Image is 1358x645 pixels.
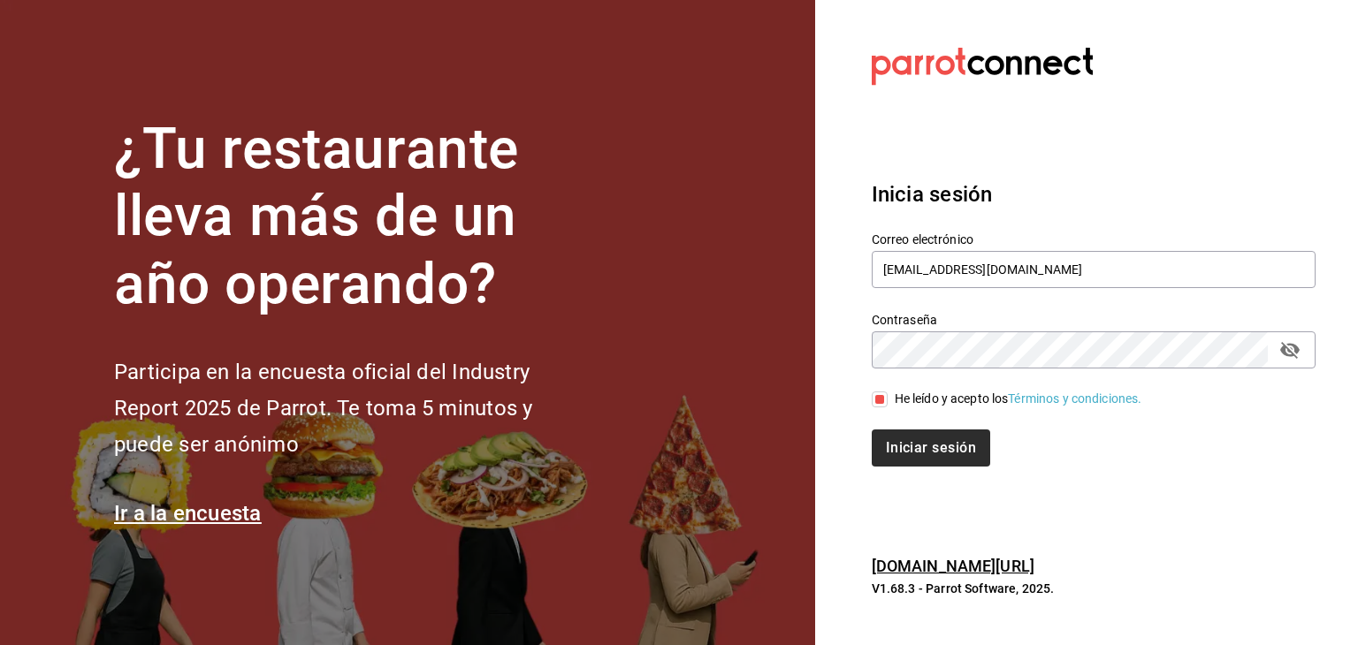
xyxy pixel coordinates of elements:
div: He leído y acepto los [895,390,1142,408]
label: Contraseña [872,313,1316,325]
button: passwordField [1275,335,1305,365]
p: V1.68.3 - Parrot Software, 2025. [872,580,1316,597]
input: Ingresa tu correo electrónico [872,251,1316,288]
h1: ¿Tu restaurante lleva más de un año operando? [114,116,591,319]
h2: Participa en la encuesta oficial del Industry Report 2025 de Parrot. Te toma 5 minutos y puede se... [114,354,591,462]
button: Iniciar sesión [872,429,990,467]
label: Correo electrónico [872,232,1316,245]
a: Términos y condiciones. [1008,391,1141,406]
a: Ir a la encuesta [114,501,262,526]
h3: Inicia sesión [872,178,1316,210]
a: [DOMAIN_NAME][URL] [872,557,1034,575]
